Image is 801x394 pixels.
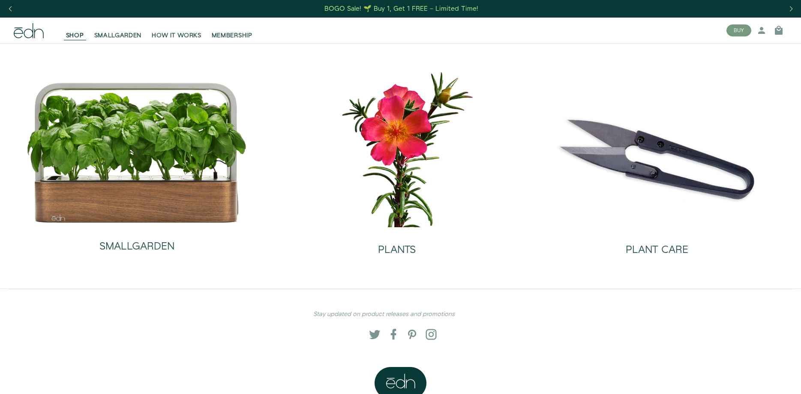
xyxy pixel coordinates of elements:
span: SHOP [66,31,84,40]
span: MEMBERSHIP [212,31,252,40]
a: HOW IT WORKS [147,21,206,40]
h2: PLANT CARE [626,244,688,256]
a: SMALLGARDEN [26,224,248,259]
h2: PLANTS [378,244,416,256]
a: BOGO Sale! 🌱 Buy 1, Get 1 FREE – Limited Time! [324,2,479,15]
button: BUY [726,24,751,36]
div: BOGO Sale! 🌱 Buy 1, Get 1 FREE – Limited Time! [324,4,478,13]
a: SMALLGARDEN [89,21,147,40]
em: Stay updated on product releases and promotions [313,310,455,319]
a: PLANT CARE [534,227,780,262]
span: HOW IT WORKS [152,31,201,40]
a: PLANTS [274,227,520,262]
a: MEMBERSHIP [207,21,258,40]
h2: SMALLGARDEN [99,241,174,252]
span: SMALLGARDEN [94,31,142,40]
a: SHOP [61,21,89,40]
